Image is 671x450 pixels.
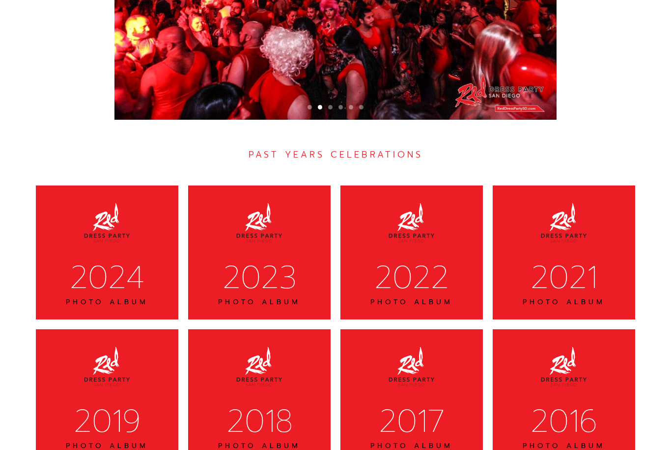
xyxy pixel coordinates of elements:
div: Show slide 6 of 6 [359,105,363,109]
div: Show slide 4 of 6 [338,105,343,109]
div: 2016 [505,401,622,442]
div: PHOTO ALBUM [49,298,166,307]
div: Show slide 3 of 6 [328,105,333,109]
div: PHOTO ALBUM [353,298,470,307]
div: PHOTO ALBUM [201,298,318,307]
div: Show slide 5 of 6 [349,105,353,109]
a: 2021PHOTO ALBUM [493,185,635,319]
div: Show slide 1 of 6 [308,105,312,109]
a: 2022PHOTO ALBUM [340,185,483,319]
div: Show slide 2 of 6 [318,105,322,109]
a: 2024PHOTO ALBUM [36,185,178,319]
div: 2023 [201,257,318,298]
a: 2023PHOTO ALBUM [188,185,331,319]
div: PAST YEARS CELEBRATIONS [31,149,640,160]
div: 2018 [201,401,318,442]
div: 2017 [353,401,470,442]
div: 2024 [49,257,166,298]
div: 2019 [49,401,166,442]
div: PHOTO ALBUM [505,298,622,307]
div: 2021 [505,257,622,298]
div: 2022 [353,257,470,298]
